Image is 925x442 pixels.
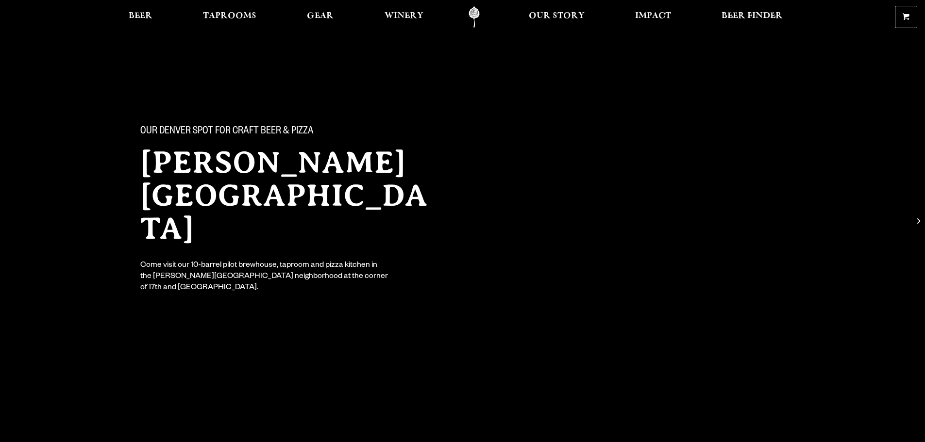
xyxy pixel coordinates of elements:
span: Winery [385,12,423,20]
a: Winery [378,6,430,28]
span: Beer Finder [722,12,783,20]
a: Our Story [522,6,591,28]
div: Come visit our 10-barrel pilot brewhouse, taproom and pizza kitchen in the [PERSON_NAME][GEOGRAPH... [140,261,389,294]
span: Our Story [529,12,585,20]
a: Odell Home [456,6,492,28]
h2: [PERSON_NAME][GEOGRAPHIC_DATA] [140,146,443,245]
span: Impact [635,12,671,20]
a: Beer Finder [715,6,789,28]
span: Gear [307,12,334,20]
span: Beer [129,12,152,20]
a: Taprooms [197,6,263,28]
a: Gear [301,6,340,28]
a: Impact [629,6,677,28]
a: Beer [122,6,159,28]
span: Our Denver spot for craft beer & pizza [140,126,314,138]
span: Taprooms [203,12,256,20]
